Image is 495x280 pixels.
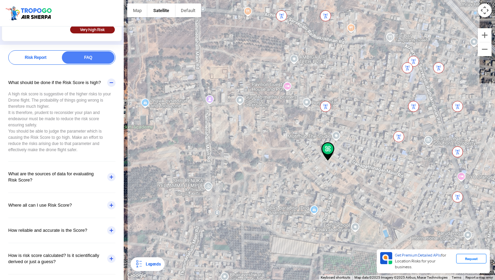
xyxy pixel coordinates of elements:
[478,42,492,56] button: Zoom out
[8,162,115,193] div: What are the sources of data for evaluating Risk Score?
[380,252,392,264] img: Premium APIs
[321,275,350,280] button: Keyboard shortcuts
[135,260,143,268] img: Legends
[8,91,115,161] div: A high risk score is suggestive of the higher risks to your Drone flight. The probability of thin...
[147,3,175,17] button: Show satellite imagery
[8,193,115,218] div: Where all can I use Risk Score?
[452,276,461,279] a: Terms
[8,243,115,274] div: How is risk score calculated? Is it scientifically derived or just a guess?
[125,271,148,280] a: Open this area in Google Maps (opens a new window)
[395,253,441,258] span: Get Premium Detailed APIs
[9,51,62,64] div: Risk Report
[5,5,54,21] img: ic_tgdronemaps.svg
[62,51,114,64] div: FAQ
[8,218,115,243] div: How reliable and accurate is the Score?
[478,3,492,17] button: Map camera controls
[127,3,147,17] button: Show street map
[354,276,448,279] span: Map data ©2025 Imagery ©2025 Airbus, Maxar Technologies
[465,276,493,279] a: Report a map error
[392,252,456,270] div: for Location Risks for your business.
[125,271,148,280] img: Google
[8,70,115,95] div: What should be done if the Risk Score is high?
[456,254,486,263] div: Request
[70,26,115,33] div: Very high Risk
[143,260,161,268] div: Legends
[478,28,492,42] button: Zoom in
